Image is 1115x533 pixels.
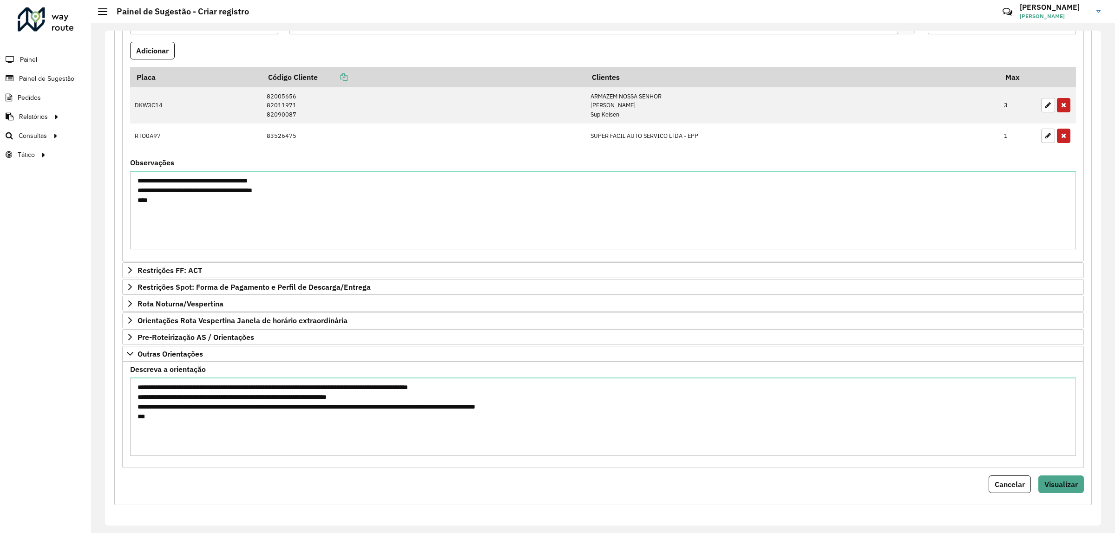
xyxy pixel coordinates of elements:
[122,329,1084,345] a: Pre-Roteirização AS / Orientações
[130,157,174,168] label: Observações
[1038,475,1084,493] button: Visualizar
[999,123,1036,148] td: 1
[262,123,586,148] td: 83526475
[19,74,74,84] span: Painel de Sugestão
[138,300,223,307] span: Rota Noturna/Vespertina
[997,2,1017,22] a: Contato Rápido
[586,87,999,124] td: ARMAZEM NOSSA SENHOR [PERSON_NAME] Sup Kelsen
[130,123,262,148] td: RTO0A97
[20,55,37,65] span: Painel
[18,93,41,103] span: Pedidos
[122,312,1084,328] a: Orientações Rota Vespertina Janela de horário extraordinária
[130,67,262,87] th: Placa
[138,266,202,274] span: Restrições FF: ACT
[989,475,1031,493] button: Cancelar
[138,317,348,324] span: Orientações Rota Vespertina Janela de horário extraordinária
[122,279,1084,295] a: Restrições Spot: Forma de Pagamento e Perfil de Descarga/Entrega
[1020,12,1089,20] span: [PERSON_NAME]
[1020,3,1089,12] h3: [PERSON_NAME]
[138,350,203,357] span: Outras Orientações
[122,362,1084,468] div: Outras Orientações
[122,346,1084,362] a: Outras Orientações
[586,67,999,87] th: Clientes
[122,262,1084,278] a: Restrições FF: ACT
[107,6,249,17] h2: Painel de Sugestão - Criar registro
[262,87,586,124] td: 82005656 82011971 82090087
[138,333,254,341] span: Pre-Roteirização AS / Orientações
[122,296,1084,312] a: Rota Noturna/Vespertina
[999,67,1036,87] th: Max
[19,131,47,141] span: Consultas
[19,112,48,122] span: Relatórios
[1044,480,1078,489] span: Visualizar
[262,67,586,87] th: Código Cliente
[995,480,1025,489] span: Cancelar
[586,123,999,148] td: SUPER FACIL AUTO SERVICO LTDA - EPP
[130,87,262,124] td: DKW3C14
[18,150,35,160] span: Tático
[130,364,206,375] label: Descreva a orientação
[318,72,348,82] a: Copiar
[138,283,371,291] span: Restrições Spot: Forma de Pagamento e Perfil de Descarga/Entrega
[999,87,1036,124] td: 3
[130,42,175,59] button: Adicionar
